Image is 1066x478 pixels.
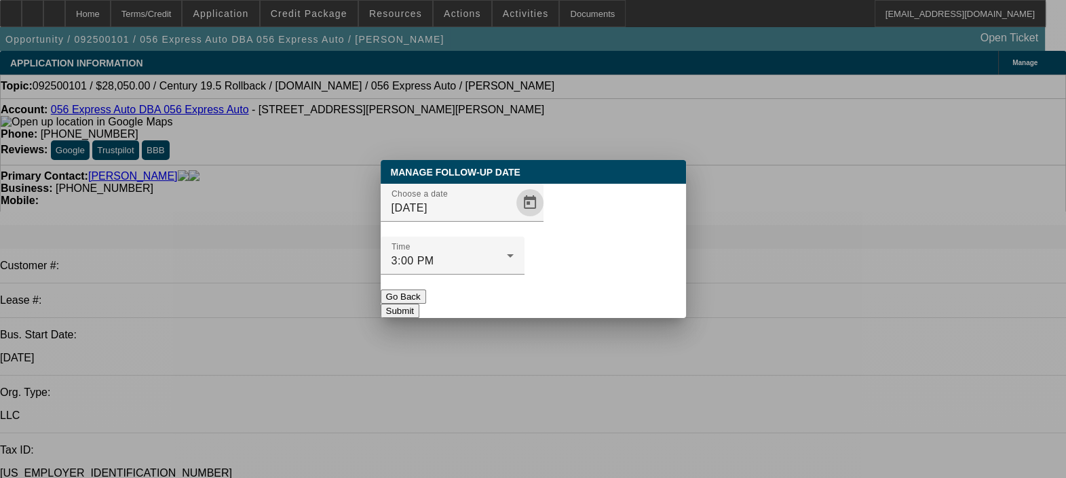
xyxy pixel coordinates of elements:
mat-label: Time [392,243,411,252]
span: 3:00 PM [392,255,434,266]
button: Submit [381,304,419,318]
span: Manage Follow-Up Date [391,167,520,178]
button: Go Back [381,290,426,304]
button: Open calendar [516,189,544,216]
mat-label: Choose a date [392,190,448,199]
